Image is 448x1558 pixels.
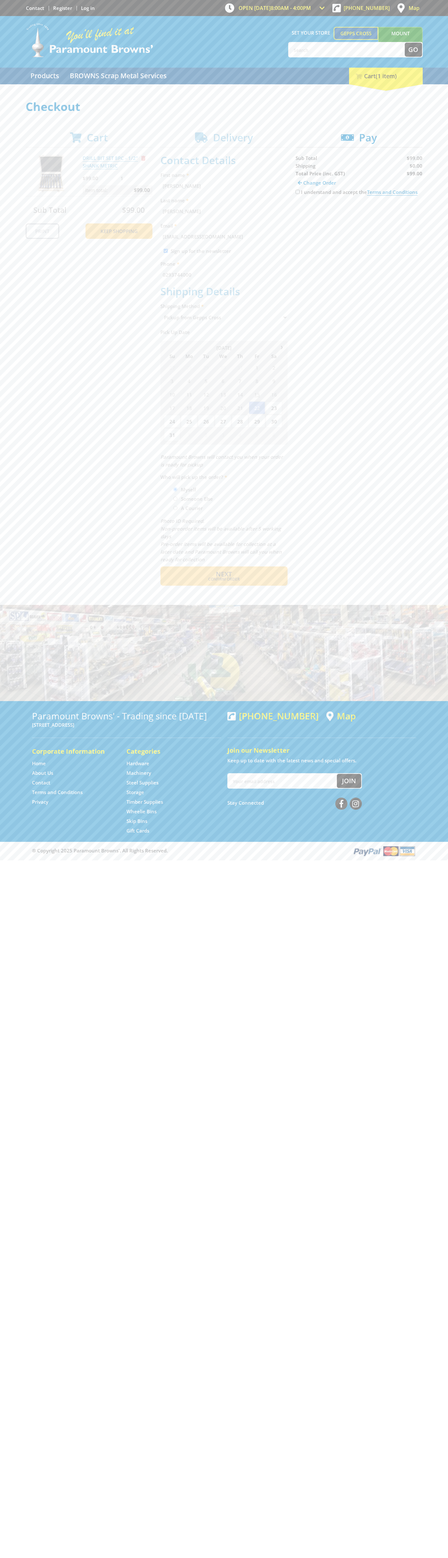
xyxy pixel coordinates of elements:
a: Log in [81,5,95,11]
strong: $99.00 [407,170,422,177]
div: Cart [349,68,423,84]
a: Go to the Contact page [26,5,44,11]
input: Search [289,43,405,57]
img: Paramount Browns' [26,22,154,58]
a: Go to the Contact page [32,779,50,786]
a: Go to the Gift Cards page [126,827,149,834]
span: Change Order [303,180,336,186]
a: Go to the Skip Bins page [126,818,147,825]
p: [STREET_ADDRESS] [32,721,221,729]
p: Keep up to date with the latest news and special offers. [227,757,416,764]
label: I understand and accept the [301,189,418,196]
div: ® Copyright 2025 Paramount Browns'. All Rights Reserved. [26,845,423,857]
button: Go [405,43,422,57]
span: Shipping [296,163,315,169]
h1: Checkout [26,100,423,113]
span: $0.00 [410,163,422,169]
span: OPEN [DATE] [239,4,311,12]
a: Gepps Cross [334,27,378,40]
h5: Categories [126,747,208,756]
a: Go to the Steel Supplies page [126,779,159,786]
a: Go to the Machinery page [126,770,151,776]
input: Please accept the terms and conditions. [296,190,300,194]
a: Go to the Home page [32,760,46,767]
a: Mount [PERSON_NAME] [378,27,423,51]
a: Go to the Storage page [126,789,144,796]
strong: Total Price (inc. GST) [296,170,345,177]
span: Set your store [288,27,334,38]
div: [PHONE_NUMBER] [227,711,319,721]
img: PayPal, Mastercard, Visa accepted [352,845,416,857]
span: 8:00am - 4:00pm [271,4,311,12]
a: Go to the registration page [53,5,72,11]
h3: Paramount Browns' - Trading since [DATE] [32,711,221,721]
a: Go to the Privacy page [32,799,48,805]
a: Go to the Products page [26,68,64,84]
a: Go to the Hardware page [126,760,149,767]
a: Go to the Terms and Conditions page [32,789,83,796]
h5: Corporate Information [32,747,114,756]
span: (1 item) [376,72,397,80]
span: Sub Total [296,155,317,161]
a: Go to the BROWNS Scrap Metal Services page [65,68,171,84]
a: Terms and Conditions [367,189,418,196]
span: Pay [359,130,377,144]
a: Go to the Timber Supplies page [126,799,163,805]
h5: Join our Newsletter [227,746,416,755]
button: Join [337,774,361,788]
a: View a map of Gepps Cross location [326,711,356,721]
span: $99.00 [407,155,422,161]
a: Change Order [296,177,338,188]
div: Stay Connected [227,795,362,810]
a: Go to the About Us page [32,770,53,776]
input: Your email address [228,774,337,788]
a: Go to the Wheelie Bins page [126,808,157,815]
